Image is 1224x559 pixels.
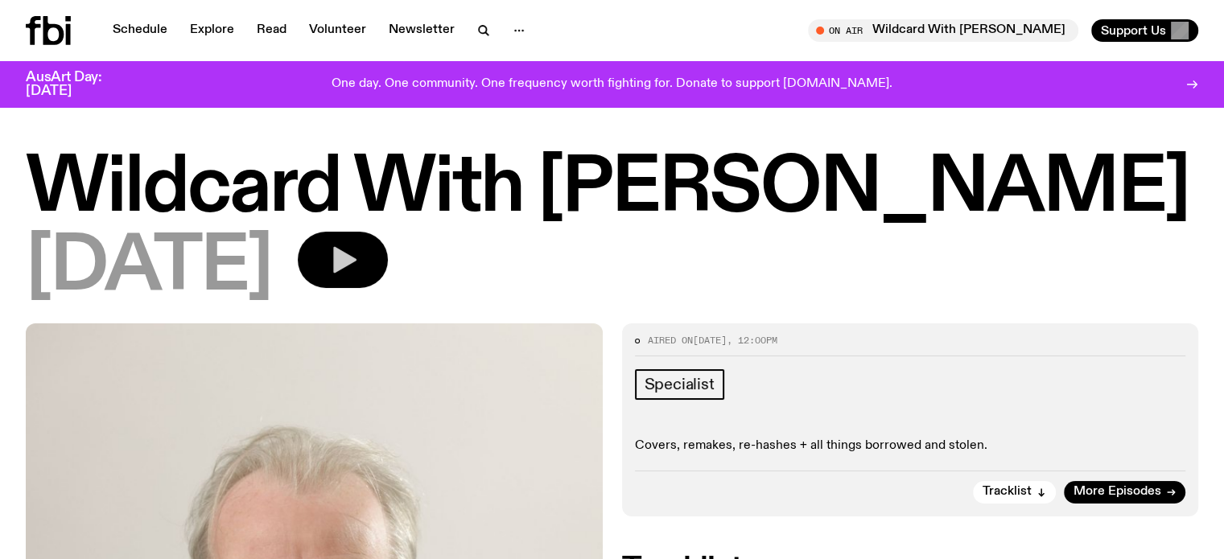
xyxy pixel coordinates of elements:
a: Explore [180,19,244,42]
span: Specialist [645,376,715,393]
span: [DATE] [26,232,272,304]
a: Newsletter [379,19,464,42]
span: More Episodes [1074,486,1161,498]
button: Tracklist [973,481,1056,504]
a: Specialist [635,369,724,400]
span: Tracklist [983,486,1032,498]
span: , 12:00pm [727,334,777,347]
h3: AusArt Day: [DATE] [26,71,129,98]
p: Covers, remakes, re-hashes + all things borrowed and stolen. [635,438,1186,454]
button: Support Us [1091,19,1198,42]
a: Read [247,19,296,42]
h1: Wildcard With [PERSON_NAME] [26,153,1198,225]
span: Aired on [648,334,693,347]
a: Volunteer [299,19,376,42]
a: More Episodes [1064,481,1185,504]
a: Schedule [103,19,177,42]
span: [DATE] [693,334,727,347]
button: On AirWildcard With [PERSON_NAME] [808,19,1078,42]
p: One day. One community. One frequency worth fighting for. Donate to support [DOMAIN_NAME]. [332,77,892,92]
span: Support Us [1101,23,1166,38]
